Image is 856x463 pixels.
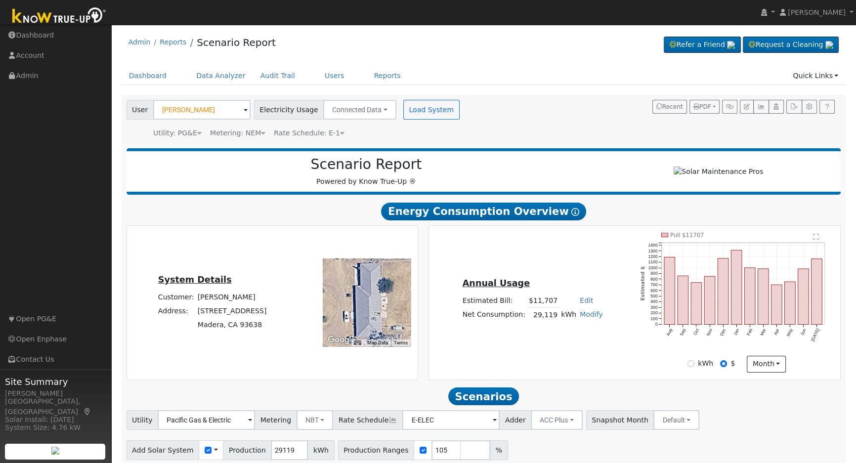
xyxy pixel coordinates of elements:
a: Quick Links [785,67,846,85]
span: Adder [499,410,531,430]
text: 1300 [648,249,657,253]
text: Feb [746,328,753,337]
button: Multi-Series Graph [753,100,769,114]
button: Map Data [367,339,388,346]
text: 1100 [648,259,657,264]
span: PDF [693,103,711,110]
input: $ [720,360,727,367]
img: Solar Maintenance Pros [674,167,763,177]
td: kWh [559,308,578,322]
text: 800 [650,277,658,282]
button: PDF [689,100,720,114]
label: $ [730,358,735,369]
span: Energy Consumption Overview [381,203,586,220]
span: kWh [307,440,334,460]
text: [DATE] [810,328,820,342]
h2: Scenario Report [136,156,596,173]
img: retrieve [51,447,59,455]
rect: onclick="" [678,276,688,324]
text: Pull $11707 [670,232,704,239]
text: Sep [679,328,686,337]
text: 100 [650,316,658,321]
button: NBT [297,410,334,430]
u: Annual Usage [463,278,530,288]
span: Electricity Usage [254,100,324,120]
td: [STREET_ADDRESS] [196,304,268,318]
div: Solar Install: [DATE] [5,415,106,425]
img: retrieve [825,41,833,49]
label: kWh [698,358,713,369]
td: [PERSON_NAME] [196,291,268,304]
a: Modify [580,310,603,318]
text: 0 [655,322,658,327]
span: Production [223,440,271,460]
button: month [747,356,786,373]
button: Connected Data [323,100,396,120]
div: Metering: NEM [210,128,265,138]
span: Utility [127,410,159,430]
rect: onclick="" [731,250,742,324]
span: Scenarios [448,387,519,405]
text: 600 [650,288,658,293]
rect: onclick="" [785,282,796,324]
i: Show Help [571,208,579,216]
a: Scenario Report [197,37,276,48]
input: Select a User [153,100,251,120]
text: Jan [732,328,740,336]
text:  [813,233,820,240]
text: 200 [650,311,658,316]
a: Dashboard [122,67,174,85]
text: 1000 [648,265,657,270]
span: Snapshot Month [586,410,654,430]
input: kWh [687,360,694,367]
a: Audit Trail [253,67,302,85]
span: Production Ranges [338,440,414,460]
text: Apr [773,328,780,336]
button: Default [653,410,699,430]
text: 400 [650,299,658,304]
td: $11,707 [527,294,559,308]
rect: onclick="" [771,285,782,324]
rect: onclick="" [758,269,769,325]
rect: onclick="" [812,259,822,325]
text: 1200 [648,254,657,259]
span: Add Solar System [127,440,200,460]
td: Madera, CA 93638 [196,318,268,332]
span: % [490,440,508,460]
button: Load System [403,100,460,120]
button: Settings [802,100,817,114]
div: [PERSON_NAME] [5,388,106,399]
td: 29,119 [527,308,559,322]
td: Estimated Bill: [461,294,527,308]
button: ACC Plus [531,410,583,430]
span: [PERSON_NAME] [788,8,846,16]
rect: onclick="" [798,269,809,325]
rect: onclick="" [691,283,702,325]
text: 500 [650,294,658,298]
text: Nov [705,328,713,337]
a: Admin [128,38,151,46]
text: 300 [650,305,658,310]
a: Help Link [819,100,835,114]
text: Estimated $ [639,266,645,301]
text: Aug [665,328,673,337]
rect: onclick="" [718,258,728,325]
text: 700 [650,282,658,287]
a: Map [83,408,92,416]
text: Dec [719,328,727,337]
input: Select a Utility [158,410,255,430]
a: Open this area in Google Maps (opens a new window) [325,334,358,346]
div: [GEOGRAPHIC_DATA], [GEOGRAPHIC_DATA] [5,396,106,417]
a: Edit [580,296,593,304]
text: Jun [800,328,807,336]
a: Data Analyzer [189,67,253,85]
rect: onclick="" [744,268,755,325]
u: System Details [158,275,232,285]
a: Refer a Friend [664,37,741,53]
a: Reports [367,67,408,85]
img: Know True-Up [7,5,111,28]
div: Utility: PG&E [153,128,202,138]
text: May [786,328,794,337]
span: Rate Schedule [333,410,403,430]
span: Alias: HE1 [274,129,344,137]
